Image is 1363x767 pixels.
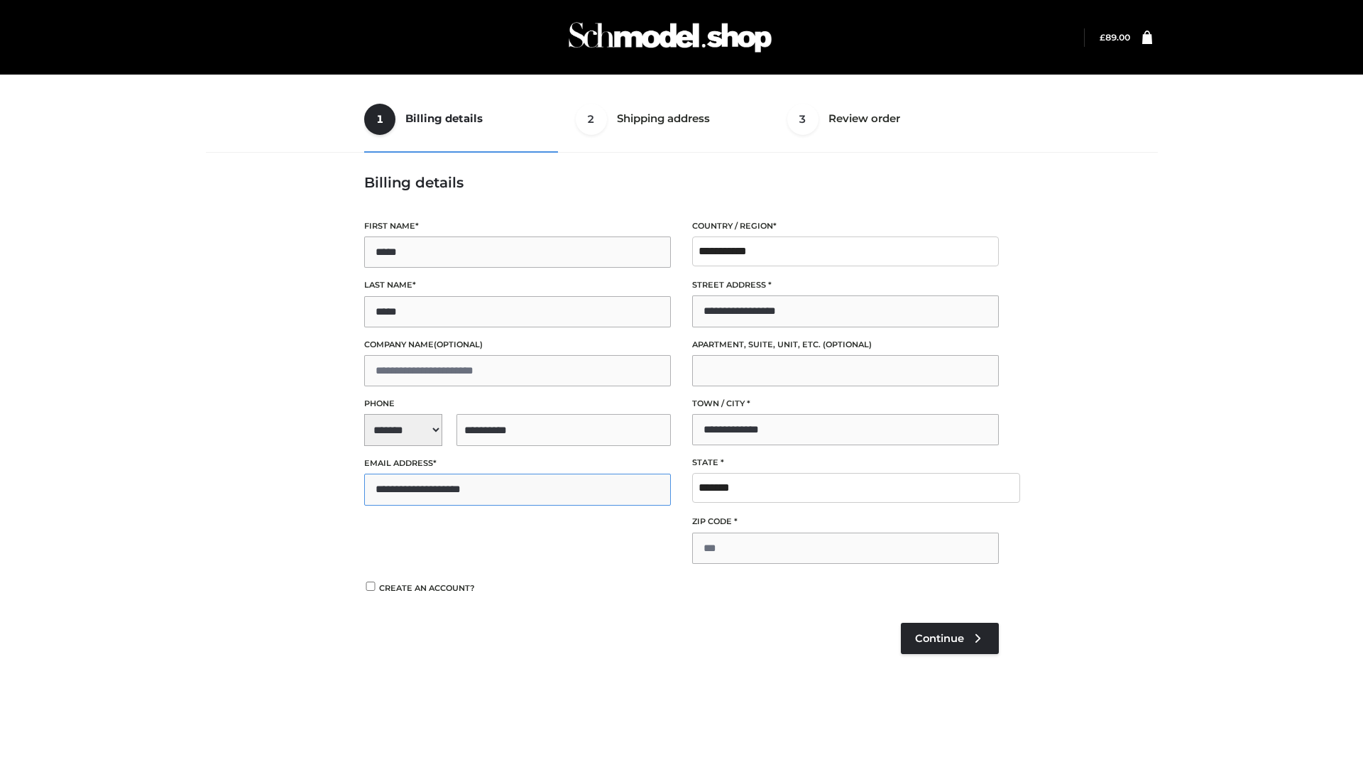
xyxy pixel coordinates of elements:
a: Continue [901,623,999,654]
label: Phone [364,397,671,410]
label: Company name [364,338,671,352]
bdi: 89.00 [1100,32,1130,43]
span: Continue [915,632,964,645]
label: Last name [364,278,671,292]
span: (optional) [434,339,483,349]
label: Street address [692,278,999,292]
label: First name [364,219,671,233]
label: Country / Region [692,219,999,233]
label: Town / City [692,397,999,410]
span: Create an account? [379,583,475,593]
label: Apartment, suite, unit, etc. [692,338,999,352]
label: State [692,456,999,469]
span: £ [1100,32,1105,43]
label: ZIP Code [692,515,999,528]
h3: Billing details [364,174,999,191]
input: Create an account? [364,582,377,591]
img: Schmodel Admin 964 [564,9,777,65]
span: (optional) [823,339,872,349]
a: £89.00 [1100,32,1130,43]
label: Email address [364,457,671,470]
